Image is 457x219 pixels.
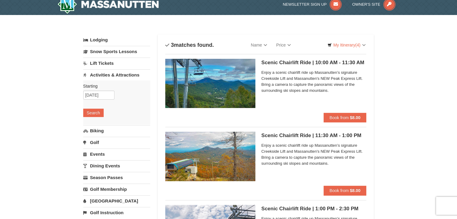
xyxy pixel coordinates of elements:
span: Enjoy a scenic chairlift ride up Massanutten’s signature Creekside Lift and Massanutten's NEW Pea... [261,142,367,166]
a: Season Passes [83,172,150,183]
a: Newsletter Sign Up [283,2,342,7]
a: [GEOGRAPHIC_DATA] [83,195,150,206]
a: Golf Instruction [83,207,150,218]
span: Book from [330,115,349,120]
span: Owner's Site [352,2,380,7]
a: Price [272,39,295,51]
a: Lift Tickets [83,58,150,69]
span: Newsletter Sign Up [283,2,327,7]
a: Lodging [83,34,150,45]
h5: Scenic Chairlift Ride | 11:30 AM - 1:00 PM [261,133,367,139]
h4: matches found. [165,42,214,48]
h5: Scenic Chairlift Ride | 1:00 PM - 2:30 PM [261,206,367,212]
a: Owner's Site [352,2,395,7]
button: Search [83,109,104,117]
span: Book from [330,188,349,193]
h5: Scenic Chairlift Ride | 10:00 AM - 11:30 AM [261,60,367,66]
button: Book from $8.00 [324,186,367,195]
img: 24896431-13-a88f1aaf.jpg [165,132,255,181]
a: Golf Membership [83,184,150,195]
button: Book from $8.00 [324,113,367,122]
a: Events [83,148,150,160]
a: Activities & Attractions [83,69,150,80]
a: My Itinerary(4) [324,40,369,49]
span: Enjoy a scenic chairlift ride up Massanutten’s signature Creekside Lift and Massanutten's NEW Pea... [261,70,367,94]
span: 3 [171,42,174,48]
label: Starting [83,83,146,89]
a: Biking [83,125,150,136]
strong: $8.00 [350,115,360,120]
img: 24896431-1-a2e2611b.jpg [165,59,255,108]
a: Snow Sports Lessons [83,46,150,57]
a: Name [246,39,272,51]
a: Golf [83,137,150,148]
span: (4) [355,43,360,47]
a: Dining Events [83,160,150,171]
strong: $8.00 [350,188,360,193]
